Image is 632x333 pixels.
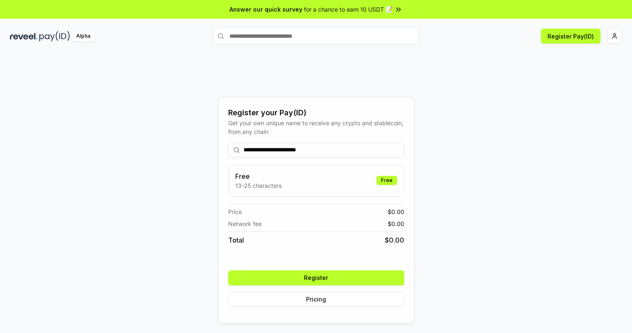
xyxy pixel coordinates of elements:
[39,31,70,41] img: pay_id
[385,235,404,245] span: $ 0.00
[541,29,601,44] button: Register Pay(ID)
[235,171,282,181] h3: Free
[229,5,302,14] span: Answer our quick survey
[388,207,404,216] span: $ 0.00
[228,119,404,136] div: Get your own unique name to receive any crypto and stablecoin, from any chain
[228,207,242,216] span: Price
[228,235,244,245] span: Total
[72,31,95,41] div: Alpha
[388,219,404,228] span: $ 0.00
[228,219,262,228] span: Network fee
[228,270,404,285] button: Register
[376,176,397,185] div: Free
[10,31,38,41] img: reveel_dark
[228,107,404,119] div: Register your Pay(ID)
[228,292,404,307] button: Pricing
[235,181,282,190] p: 13-25 characters
[304,5,393,14] span: for a chance to earn 10 USDT 📝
